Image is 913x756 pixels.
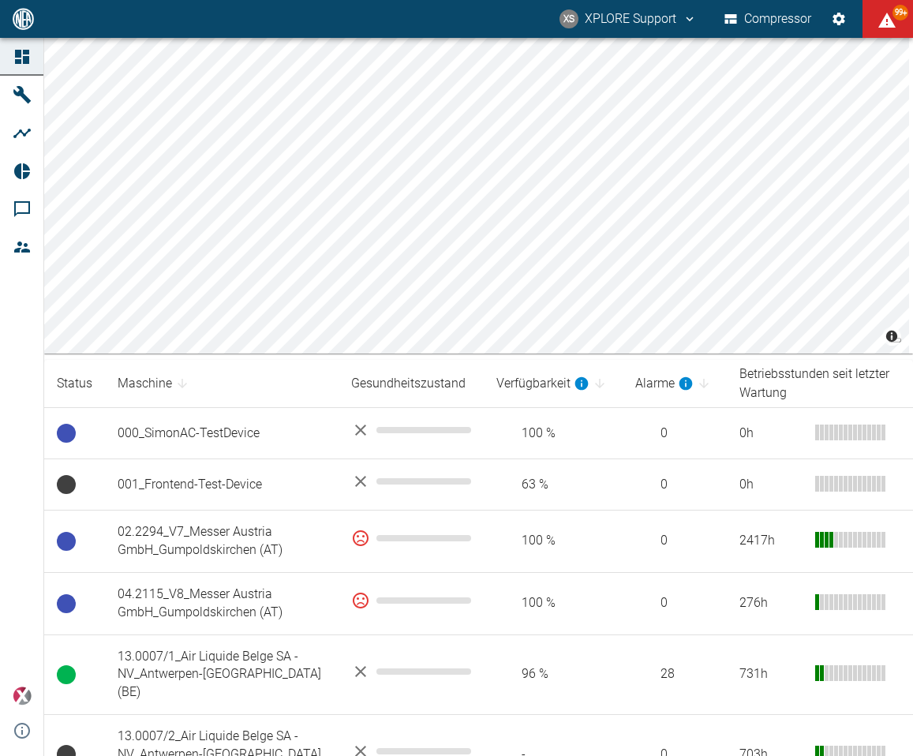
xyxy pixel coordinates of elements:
div: berechnet für die letzten 7 Tage [496,374,589,393]
div: 0 % [351,591,471,610]
span: Maschine [118,374,193,393]
div: No data [351,662,471,681]
td: 04.2115_V8_Messer Austria GmbH_Gumpoldskirchen (AT) [105,572,339,634]
td: 001_Frontend-Test-Device [105,459,339,511]
button: Einstellungen [825,5,853,33]
span: 100 % [496,594,610,612]
span: 96 % [496,665,610,683]
div: No data [351,472,471,491]
div: No data [351,421,471,440]
span: 0 [635,476,714,494]
td: 02.2294_V7_Messer Austria GmbH_Gumpoldskirchen (AT) [105,511,339,573]
span: 99+ [892,5,908,21]
span: 0 [635,425,714,443]
td: 13.0007/1_Air Liquide Belge SA - NV_Antwerpen-[GEOGRAPHIC_DATA] (BE) [105,634,339,715]
span: 0 [635,532,714,550]
canvas: Map [44,38,909,354]
span: 100 % [496,532,610,550]
div: 0 % [351,529,471,548]
span: Betriebsbereit [57,424,76,443]
th: Betriebsstunden seit letzter Wartung [727,360,913,408]
img: logo [11,8,36,29]
td: 000_SimonAC-TestDevice [105,408,339,459]
div: 2417 h [739,532,803,550]
span: Betriebsbereit [57,532,76,551]
div: 276 h [739,594,803,612]
span: Betriebsbereit [57,594,76,613]
div: 0 h [739,476,803,494]
div: XS [559,9,578,28]
img: Xplore Logo [13,687,32,705]
span: 100 % [496,425,610,443]
th: Gesundheitszustand [339,360,484,408]
div: 731 h [739,665,803,683]
button: compressors@neaxplore.com [557,5,699,33]
div: berechnet für die letzten 7 Tage [635,374,694,393]
span: 0 [635,594,714,612]
span: 63 % [496,476,610,494]
span: Keine Daten [57,475,76,494]
span: 28 [635,665,714,683]
th: Status [44,360,105,408]
span: Betrieb [57,665,76,684]
button: Compressor [721,5,815,33]
div: 0 h [739,425,803,443]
